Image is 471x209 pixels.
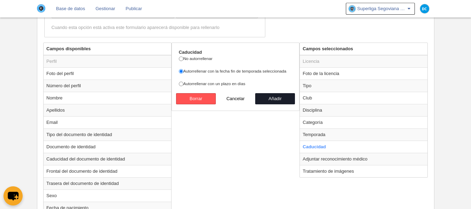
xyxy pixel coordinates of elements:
[52,24,258,31] div: Cuando esta opción está activa este formulario aparecerá disponible para rellenarlo
[420,4,429,13] img: c2l6ZT0zMHgzMCZmcz05JnRleHQ9REMmYmc9MDM5YmU1.png
[216,93,256,104] button: Cancelar
[300,92,427,104] td: Club
[179,57,183,61] input: No autorrellenar
[179,68,293,74] label: Autorrellenar con la fecha fin de temporada seleccionada
[300,153,427,165] td: Adjuntar reconocimiento médico
[44,67,171,80] td: Foto del perfil
[44,43,171,55] th: Campos disponibles
[357,5,406,12] span: Superliga Segoviana Por Mil Razones
[300,128,427,141] td: Temporada
[300,165,427,177] td: Tratamiento de imágenes
[300,141,427,153] td: Caducidad
[300,116,427,128] td: Categoría
[44,128,171,141] td: Tipo del documento de identidad
[179,55,293,62] label: No autorrellenar
[300,43,427,55] th: Campos seleccionados
[44,165,171,177] td: Frontal del documento de identidad
[44,177,171,189] td: Trasera del documento de identidad
[44,141,171,153] td: Documento de identidad
[179,50,202,55] strong: Caducidad
[346,3,415,15] a: Superliga Segoviana Por Mil Razones
[44,153,171,165] td: Caducidad del documento de identidad
[44,189,171,202] td: Sexo
[44,92,171,104] td: Nombre
[300,80,427,92] td: Tipo
[300,104,427,116] td: Disciplina
[179,81,293,87] label: Autorrellenar con un plazo en días
[44,116,171,128] td: Email
[176,93,216,104] button: Borrar
[179,69,183,74] input: Autorrellenar con la fecha fin de temporada seleccionada
[300,67,427,80] td: Foto de la licencia
[37,4,45,13] img: Superliga Segoviana Por Mil Razones
[44,104,171,116] td: Apellidos
[349,5,356,12] img: OavcNxVbaZnD.30x30.jpg
[44,80,171,92] td: Número del perfil
[3,186,23,206] button: chat-button
[255,93,295,104] button: Añadir
[300,55,427,68] td: Licencia
[179,82,183,86] input: Autorrellenar con un plazo en días
[44,55,171,68] td: Perfil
